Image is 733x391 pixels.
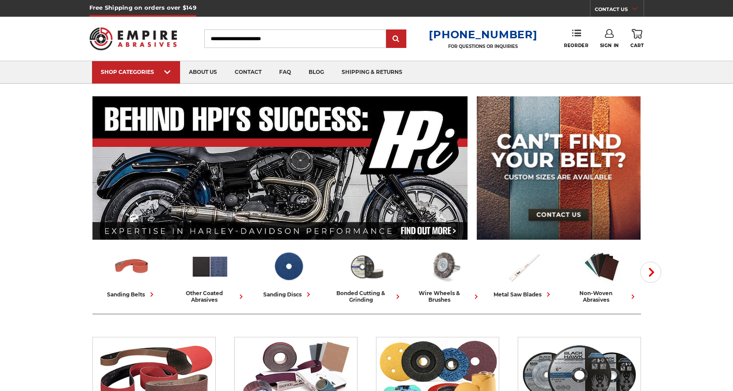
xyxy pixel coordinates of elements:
div: bonded cutting & grinding [331,290,402,303]
span: Cart [630,43,644,48]
img: Non-woven Abrasives [582,248,621,285]
input: Submit [387,30,405,48]
a: Cart [630,29,644,48]
div: SHOP CATEGORIES [101,69,171,75]
a: wire wheels & brushes [409,248,481,303]
a: [PHONE_NUMBER] [429,28,537,41]
a: Reorder [564,29,588,48]
img: Sanding Belts [112,248,151,285]
a: non-woven abrasives [566,248,637,303]
a: other coated abrasives [174,248,246,303]
a: CONTACT US [595,4,644,17]
span: Sign In [600,43,619,48]
div: metal saw blades [494,290,553,299]
img: Sanding Discs [269,248,308,285]
div: other coated abrasives [174,290,246,303]
a: metal saw blades [488,248,559,299]
button: Next [640,262,661,283]
a: contact [226,61,270,84]
img: Banner for an interview featuring Horsepower Inc who makes Harley performance upgrades featured o... [92,96,468,240]
div: non-woven abrasives [566,290,637,303]
img: Bonded Cutting & Grinding [347,248,386,285]
a: bonded cutting & grinding [331,248,402,303]
img: Metal Saw Blades [504,248,543,285]
div: wire wheels & brushes [409,290,481,303]
img: Wire Wheels & Brushes [426,248,464,285]
a: blog [300,61,333,84]
a: sanding belts [96,248,167,299]
a: about us [180,61,226,84]
div: sanding discs [263,290,313,299]
a: faq [270,61,300,84]
div: sanding belts [107,290,156,299]
p: FOR QUESTIONS OR INQUIRIES [429,44,537,49]
img: Empire Abrasives [89,22,177,56]
a: shipping & returns [333,61,411,84]
span: Reorder [564,43,588,48]
img: Other Coated Abrasives [191,248,229,285]
a: sanding discs [253,248,324,299]
img: promo banner for custom belts. [477,96,641,240]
